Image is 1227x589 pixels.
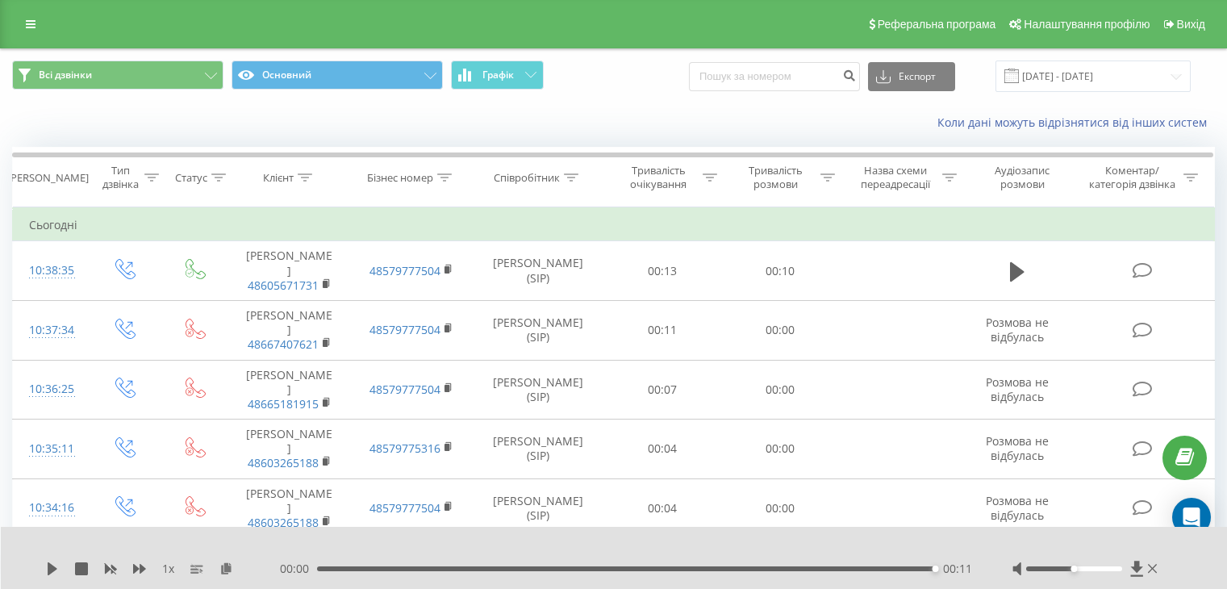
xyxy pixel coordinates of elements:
[482,69,514,81] span: Графік
[473,241,604,301] td: [PERSON_NAME] (SIP)
[369,322,440,337] a: 48579777504
[369,500,440,516] a: 48579777504
[451,61,544,90] button: Графік
[736,164,816,191] div: Тривалість розмови
[1070,566,1077,572] div: Accessibility label
[604,420,721,479] td: 00:04
[29,374,72,405] div: 10:36:25
[248,278,319,293] a: 48605671731
[102,164,140,191] div: Тип дзвінка
[933,566,939,572] div: Accessibility label
[29,433,72,465] div: 10:35:11
[473,360,604,420] td: [PERSON_NAME] (SIP)
[721,478,838,538] td: 00:00
[1024,18,1150,31] span: Налаштування профілю
[248,396,319,411] a: 48665181915
[39,69,92,81] span: Всі дзвінки
[162,561,174,577] span: 1 x
[248,336,319,352] a: 48667407621
[868,62,955,91] button: Експорт
[937,115,1215,130] a: Коли дані можуть відрізнятися вiд інших систем
[228,241,350,301] td: [PERSON_NAME]
[367,171,433,185] div: Бізнес номер
[29,255,72,286] div: 10:38:35
[721,360,838,420] td: 00:00
[604,360,721,420] td: 00:07
[853,164,938,191] div: Назва схеми переадресації
[228,360,350,420] td: [PERSON_NAME]
[619,164,699,191] div: Тривалість очікування
[986,493,1049,523] span: Розмова не відбулась
[369,263,440,278] a: 48579777504
[29,492,72,524] div: 10:34:16
[1172,498,1211,537] div: Open Intercom Messenger
[986,374,1049,404] span: Розмова не відбулась
[12,61,223,90] button: Всі дзвінки
[248,515,319,530] a: 48603265188
[986,433,1049,463] span: Розмова не відбулась
[975,164,1070,191] div: Аудіозапис розмови
[13,209,1215,241] td: Сьогодні
[280,561,317,577] span: 00:00
[248,455,319,470] a: 48603265188
[228,420,350,479] td: [PERSON_NAME]
[473,300,604,360] td: [PERSON_NAME] (SIP)
[1085,164,1179,191] div: Коментар/категорія дзвінка
[175,171,207,185] div: Статус
[689,62,860,91] input: Пошук за номером
[943,561,972,577] span: 00:11
[228,478,350,538] td: [PERSON_NAME]
[494,171,560,185] div: Співробітник
[1177,18,1205,31] span: Вихід
[473,420,604,479] td: [PERSON_NAME] (SIP)
[986,315,1049,345] span: Розмова не відбулась
[721,300,838,360] td: 00:00
[263,171,294,185] div: Клієнт
[7,171,89,185] div: [PERSON_NAME]
[878,18,996,31] span: Реферальна програма
[604,241,721,301] td: 00:13
[232,61,443,90] button: Основний
[721,241,838,301] td: 00:10
[369,382,440,397] a: 48579777504
[721,420,838,479] td: 00:00
[228,300,350,360] td: [PERSON_NAME]
[604,478,721,538] td: 00:04
[473,478,604,538] td: [PERSON_NAME] (SIP)
[604,300,721,360] td: 00:11
[369,441,440,456] a: 48579775316
[29,315,72,346] div: 10:37:34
